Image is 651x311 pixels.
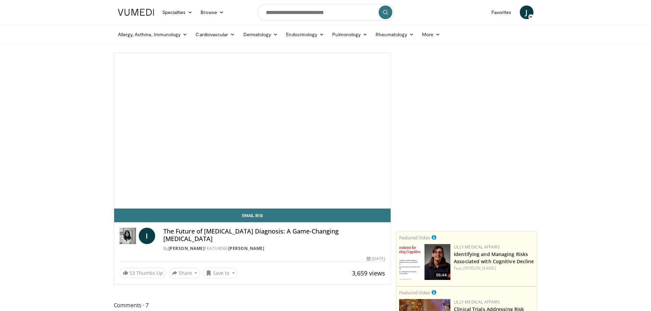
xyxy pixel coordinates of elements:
[454,265,534,271] div: Feat.
[399,244,450,280] img: fc5f84e2-5eb7-4c65-9fa9-08971b8c96b8.jpg.150x105_q85_crop-smart_upscale.jpg
[118,9,154,16] img: VuMedi Logo
[520,5,533,19] a: J
[168,245,205,251] a: [PERSON_NAME]
[114,301,391,310] span: Comments 7
[120,228,136,244] img: Dr. Iris Gorfinkel
[454,251,534,265] a: Identifying and Managing Risks Associated with Cognitive Decline
[163,228,385,242] h4: The Future of [MEDICAL_DATA] Diagnosis: A Game-Changing [MEDICAL_DATA]
[203,268,238,279] button: Save to
[418,28,444,41] a: More
[228,245,265,251] a: [PERSON_NAME]
[196,5,228,19] a: Browse
[257,4,394,20] input: Search topics, interventions
[120,268,166,278] a: 53 Thumbs Up
[399,235,430,241] small: Featured Video
[416,142,518,227] iframe: Advertisement
[399,244,450,280] a: 06:44
[158,5,197,19] a: Specialties
[371,28,418,41] a: Rheumatology
[367,256,385,262] div: [DATE]
[114,53,391,209] video-js: Video Player
[114,209,391,222] a: Email Iris
[130,270,135,276] span: 53
[416,53,518,138] iframe: Advertisement
[454,299,500,305] a: Lilly Medical Affairs
[399,289,430,296] small: Featured Video
[463,265,496,271] a: [PERSON_NAME]
[434,272,449,278] span: 06:44
[239,28,282,41] a: Dermatology
[352,269,385,277] span: 3,659 views
[114,28,192,41] a: Allergy, Asthma, Immunology
[139,228,155,244] a: I
[191,28,239,41] a: Cardiovascular
[282,28,328,41] a: Endocrinology
[169,268,201,279] button: Share
[487,5,516,19] a: Favorites
[328,28,371,41] a: Pulmonology
[454,244,500,250] a: Lilly Medical Affairs
[163,245,385,252] div: By FEATURING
